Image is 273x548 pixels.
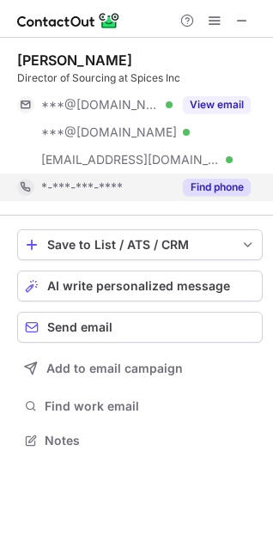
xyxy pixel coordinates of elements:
[45,399,256,414] span: Find work email
[17,394,263,418] button: Find work email
[183,179,251,196] button: Reveal Button
[41,97,160,113] span: ***@[DOMAIN_NAME]
[17,312,263,343] button: Send email
[41,152,220,167] span: [EMAIL_ADDRESS][DOMAIN_NAME]
[17,229,263,260] button: save-profile-one-click
[41,125,177,140] span: ***@[DOMAIN_NAME]
[17,271,263,301] button: AI write personalized message
[183,96,251,113] button: Reveal Button
[47,279,230,293] span: AI write personalized message
[45,433,256,448] span: Notes
[17,353,263,384] button: Add to email campaign
[47,238,233,252] div: Save to List / ATS / CRM
[17,10,120,31] img: ContactOut v5.3.10
[17,52,132,69] div: [PERSON_NAME]
[17,70,263,86] div: Director of Sourcing at Spices Inc
[46,362,183,375] span: Add to email campaign
[17,429,263,453] button: Notes
[47,320,112,334] span: Send email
